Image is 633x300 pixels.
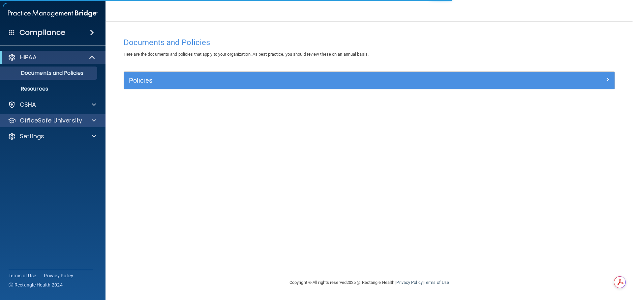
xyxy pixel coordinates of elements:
a: Terms of Use [424,280,449,285]
span: Here are the documents and policies that apply to your organization. As best practice, you should... [124,52,369,57]
a: OfficeSafe University [8,117,96,124]
a: Policies [129,75,610,86]
a: Terms of Use [9,272,36,279]
div: Copyright © All rights reserved 2025 @ Rectangle Health | | [249,272,490,293]
p: Documents and Policies [4,70,94,76]
span: Ⓒ Rectangle Health 2024 [9,282,63,288]
p: OfficeSafe University [20,117,82,124]
h4: Documents and Policies [124,38,615,47]
p: OSHA [20,101,36,109]
a: OSHA [8,101,96,109]
img: PMB logo [8,7,98,20]
p: Resources [4,86,94,92]
a: Privacy Policy [396,280,422,285]
a: Settings [8,132,96,140]
h5: Policies [129,77,487,84]
a: Privacy Policy [44,272,74,279]
a: HIPAA [8,53,96,61]
p: Settings [20,132,44,140]
p: HIPAA [20,53,37,61]
h4: Compliance [19,28,65,37]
